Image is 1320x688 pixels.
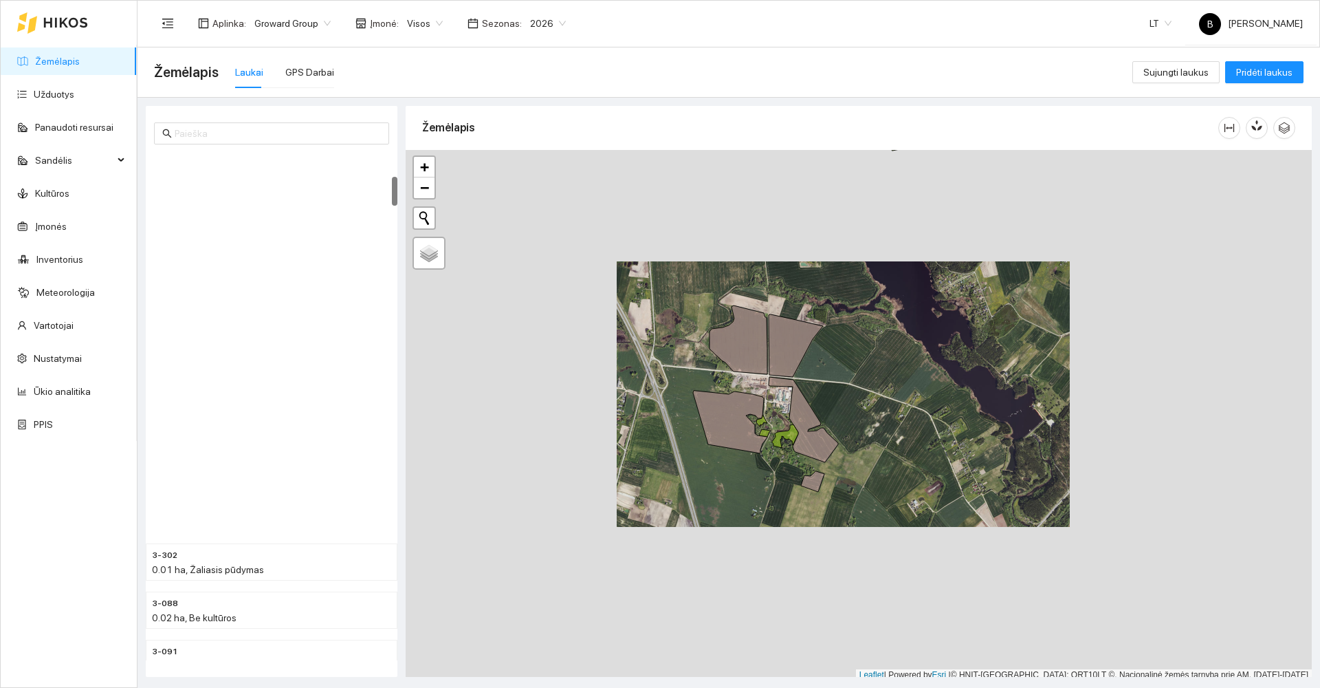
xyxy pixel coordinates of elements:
[35,147,113,174] span: Sandėlis
[1132,61,1220,83] button: Sujungti laukus
[34,419,53,430] a: PPIS
[856,669,1312,681] div: | Powered by © HNIT-[GEOGRAPHIC_DATA]; ORT10LT ©, Nacionalinė žemės tarnyba prie AM, [DATE]-[DATE]
[34,89,74,100] a: Užduotys
[1149,13,1171,34] span: LT
[35,221,67,232] a: Įmonės
[1218,117,1240,139] button: column-width
[1143,65,1209,80] span: Sujungti laukus
[482,16,522,31] span: Sezonas :
[1225,67,1303,78] a: Pridėti laukus
[34,386,91,397] a: Ūkio analitika
[1225,61,1303,83] button: Pridėti laukus
[175,126,381,141] input: Paieška
[422,108,1218,147] div: Žemėlapis
[949,670,951,680] span: |
[235,65,263,80] div: Laukai
[859,670,884,680] a: Leaflet
[1236,65,1292,80] span: Pridėti laukus
[530,13,566,34] span: 2026
[420,179,429,196] span: −
[355,18,366,29] span: shop
[1207,13,1213,35] span: B
[285,65,334,80] div: GPS Darbai
[254,13,331,34] span: Groward Group
[36,287,95,298] a: Meteorologija
[162,129,172,138] span: search
[1199,18,1303,29] span: [PERSON_NAME]
[35,188,69,199] a: Kultūros
[212,16,246,31] span: Aplinka :
[414,157,434,178] a: Zoom in
[152,645,178,658] span: 3-091
[34,353,82,364] a: Nustatymai
[467,18,478,29] span: calendar
[414,208,434,228] button: Initiate a new search
[420,158,429,175] span: +
[1219,122,1240,133] span: column-width
[162,17,174,30] span: menu-fold
[1132,67,1220,78] a: Sujungti laukus
[34,320,74,331] a: Vartotojai
[152,549,177,562] span: 3-302
[154,61,219,83] span: Žemėlapis
[154,10,181,37] button: menu-fold
[152,612,236,623] span: 0.02 ha, Be kultūros
[198,18,209,29] span: layout
[35,122,113,133] a: Panaudoti resursai
[407,13,443,34] span: Visos
[152,564,264,575] span: 0.01 ha, Žaliasis pūdymas
[932,670,947,680] a: Esri
[370,16,399,31] span: Įmonė :
[36,254,83,265] a: Inventorius
[414,238,444,268] a: Layers
[152,597,178,610] span: 3-088
[35,56,80,67] a: Žemėlapis
[414,178,434,198] a: Zoom out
